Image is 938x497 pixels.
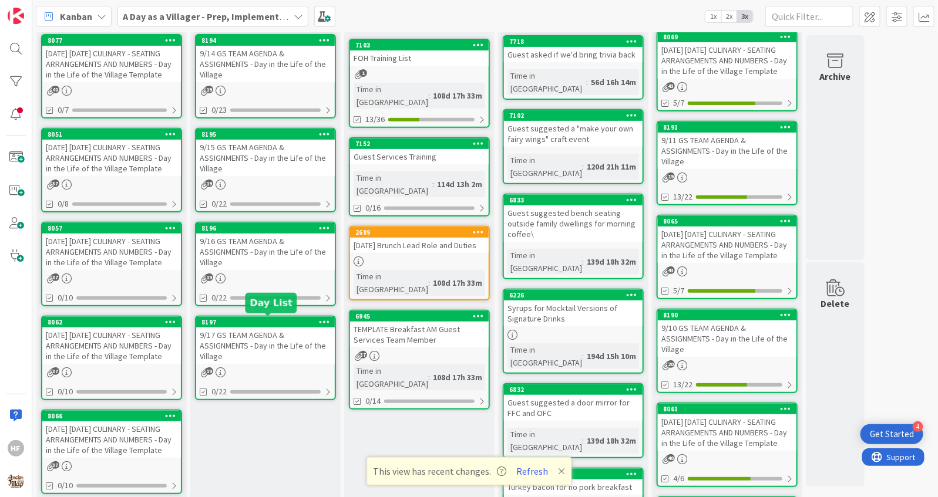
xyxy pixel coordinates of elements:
[430,276,485,289] div: 108d 17h 33m
[673,97,684,109] span: 5/7
[211,292,227,304] span: 0/22
[737,11,753,22] span: 3x
[586,76,588,89] span: :
[201,224,335,232] div: 8196
[42,35,181,46] div: 8077
[196,35,335,46] div: 8194
[765,6,853,27] input: Quick Filter...
[584,350,639,363] div: 194d 15h 10m
[504,36,643,47] div: 7718
[504,290,643,326] div: 6226Syrups for Mocktail Versions of Signature Drinks
[509,38,643,46] div: 7718
[512,464,552,479] button: Refresh
[350,227,489,238] div: 2689
[354,171,432,197] div: Time in [GEOGRAPHIC_DATA]
[42,317,181,327] div: 8062
[658,226,796,263] div: [DATE] [DATE] CULINARY - SEATING ARRANGEMENTS AND NUMBERS - Day in the Life of the Village Template
[350,40,489,66] div: 7103FOH Training List
[658,310,796,320] div: 8190
[206,180,213,187] span: 19
[42,223,181,270] div: 8057[DATE] [DATE] CULINARY - SEATING ARRANGEMENTS AND NUMBERS - Day in the Life of the Village Te...
[58,386,73,398] span: 0/10
[195,316,336,400] a: 81979/17 GS TEAM AGENDA & ASSIGNMENTS - Day in the Life of the Village0/22
[658,216,796,263] div: 8065[DATE] [DATE] CULINARY - SEATING ARRANGEMENTS AND NUMBERS - Day in the Life of the Village Te...
[42,234,181,270] div: [DATE] [DATE] CULINARY - SEATING ARRANGEMENTS AND NUMBERS - Day in the Life of the Village Template
[509,386,643,394] div: 6832
[196,129,335,140] div: 8195
[201,130,335,138] div: 8195
[667,454,675,462] span: 40
[123,11,332,22] b: A Day as a Villager - Prep, Implement and Execute
[503,109,644,184] a: 7102Guest suggested a "make your own fairy wings" craft eventTime in [GEOGRAPHIC_DATA]:120d 21h 11m
[350,227,489,253] div: 2689[DATE] Brunch Lead Role and Duties
[504,290,643,300] div: 6226
[657,121,798,205] a: 81919/11 GS TEAM AGENDA & ASSIGNMENTS - Day in the Life of the Village13/22
[658,122,796,169] div: 81919/11 GS TEAM AGENDA & ASSIGNMENTS - Day in the Life of the Village
[428,371,430,384] span: :
[42,140,181,176] div: [DATE] [DATE] CULINARY - SEATING ARRANGEMENTS AND NUMBERS - Day in the Life of the Village Template
[206,86,213,93] span: 19
[42,223,181,234] div: 8057
[42,46,181,82] div: [DATE] [DATE] CULINARY - SEATING ARRANGEMENTS AND NUMBERS - Day in the Life of the Village Template
[250,297,293,309] h5: Day List
[582,350,584,363] span: :
[658,133,796,169] div: 9/11 GS TEAM AGENDA & ASSIGNMENTS - Day in the Life of the Village
[430,89,485,102] div: 108d 17h 33m
[820,69,851,83] div: Archive
[509,470,643,478] div: 6052
[355,41,489,49] div: 7103
[211,386,227,398] span: 0/22
[657,309,798,393] a: 81909/10 GS TEAM AGENDA & ASSIGNMENTS - Day in the Life of the Village13/22
[196,140,335,176] div: 9/15 GS TEAM AGENDA & ASSIGNMENTS - Day in the Life of the Village
[42,129,181,176] div: 8051[DATE] [DATE] CULINARY - SEATING ARRANGEMENTS AND NUMBERS - Day in the Life of the Village Te...
[503,35,644,100] a: 7718Guest asked if we'd bring trivia backTime in [GEOGRAPHIC_DATA]:56d 16h 14m
[504,195,643,242] div: 6833Guest suggested bench seating outside family dwellings for morning coffee\
[359,351,367,359] span: 37
[504,384,643,395] div: 6832
[584,434,639,447] div: 139d 18h 32m
[705,11,721,22] span: 1x
[504,469,643,495] div: 6052Turkey bacon for no pork breakfast
[582,160,584,173] span: :
[42,327,181,364] div: [DATE] [DATE] CULINARY - SEATING ARRANGEMENTS AND NUMBERS - Day in the Life of the Village Template
[663,405,796,413] div: 8061
[507,343,582,369] div: Time in [GEOGRAPHIC_DATA]
[428,276,430,289] span: :
[584,255,639,268] div: 139d 18h 32m
[52,367,59,375] span: 37
[41,128,182,212] a: 8051[DATE] [DATE] CULINARY - SEATING ARRANGEMENTS AND NUMBERS - Day in the Life of the Village Te...
[721,11,737,22] span: 2x
[507,428,582,454] div: Time in [GEOGRAPHIC_DATA]
[870,428,914,440] div: Get Started
[350,138,489,149] div: 7152
[349,39,490,128] a: 7103FOH Training ListTime in [GEOGRAPHIC_DATA]:108d 17h 33m13/36
[41,316,182,400] a: 8062[DATE] [DATE] CULINARY - SEATING ARRANGEMENTS AND NUMBERS - Day in the Life of the Village Te...
[196,129,335,176] div: 81959/15 GS TEAM AGENDA & ASSIGNMENTS - Day in the Life of the Village
[507,69,586,95] div: Time in [GEOGRAPHIC_DATA]
[507,154,582,180] div: Time in [GEOGRAPHIC_DATA]
[52,273,59,281] span: 37
[350,40,489,50] div: 7103
[667,173,675,180] span: 19
[60,9,92,23] span: Kanban
[507,249,582,275] div: Time in [GEOGRAPHIC_DATA]
[42,421,181,458] div: [DATE] [DATE] CULINARY - SEATING ARRANGEMENTS AND NUMBERS - Day in the Life of the Village Template
[196,317,335,364] div: 81979/17 GS TEAM AGENDA & ASSIGNMENTS - Day in the Life of the Village
[48,224,181,232] div: 8057
[355,140,489,148] div: 7152
[196,327,335,364] div: 9/17 GS TEAM AGENDA & ASSIGNMENTS - Day in the Life of the Village
[206,273,213,281] span: 19
[48,130,181,138] div: 8051
[201,318,335,326] div: 8197
[195,128,336,212] a: 81959/15 GS TEAM AGENDA & ASSIGNMENTS - Day in the Life of the Village0/22
[52,461,59,469] span: 37
[657,215,798,299] a: 8065[DATE] [DATE] CULINARY - SEATING ARRANGEMENTS AND NUMBERS - Day in the Life of the Village Te...
[673,472,684,485] span: 4/6
[434,178,485,191] div: 114d 13h 2m
[504,395,643,421] div: Guest suggested a door mirror for FFC and OFC
[673,378,692,391] span: 13/22
[658,404,796,451] div: 8061[DATE] [DATE] CULINARY - SEATING ARRANGEMENTS AND NUMBERS - Day in the Life of the Village Te...
[349,310,490,410] a: 6945TEMPLATE Breakfast AM Guest Services Team MemberTime in [GEOGRAPHIC_DATA]:108d 17h 33m0/14
[349,137,490,217] a: 7152Guest Services TrainingTime in [GEOGRAPHIC_DATA]:114d 13h 2m0/16
[663,33,796,41] div: 8069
